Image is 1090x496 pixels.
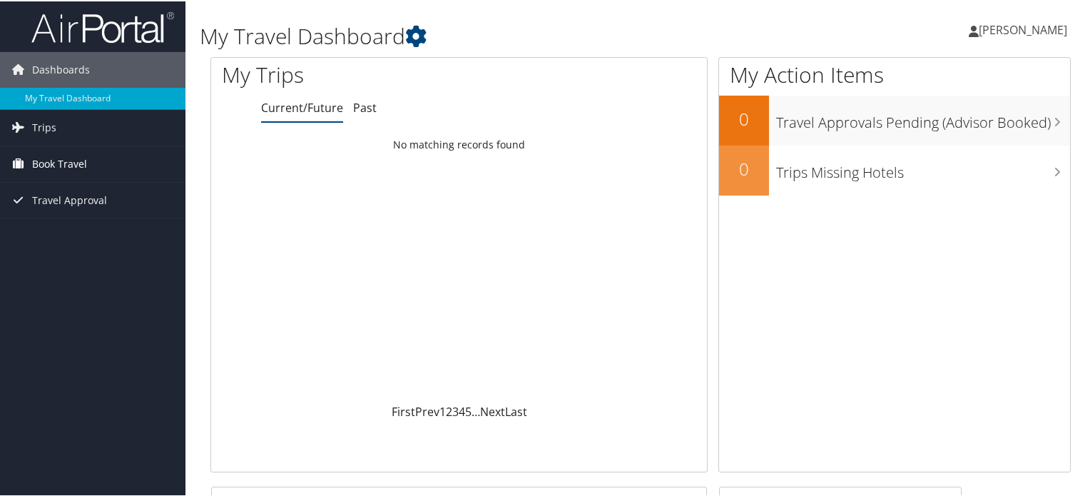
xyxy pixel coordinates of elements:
a: [PERSON_NAME] [969,7,1081,50]
a: First [392,403,415,418]
a: Past [353,98,377,114]
a: 1 [439,403,446,418]
a: 0Travel Approvals Pending (Advisor Booked) [719,94,1070,144]
span: Travel Approval [32,181,107,217]
a: Current/Future [261,98,343,114]
img: airportal-logo.png [31,9,174,43]
td: No matching records found [211,131,707,156]
h1: My Travel Dashboard [200,20,788,50]
a: Next [480,403,505,418]
a: Prev [415,403,439,418]
a: 2 [446,403,452,418]
span: [PERSON_NAME] [979,21,1067,36]
a: 4 [459,403,465,418]
h3: Travel Approvals Pending (Advisor Booked) [776,104,1070,131]
span: … [472,403,480,418]
h1: My Trips [222,59,490,88]
h2: 0 [719,106,769,130]
a: 5 [465,403,472,418]
h2: 0 [719,156,769,180]
span: Book Travel [32,145,87,181]
a: 0Trips Missing Hotels [719,144,1070,194]
span: Trips [32,108,56,144]
a: Last [505,403,527,418]
a: 3 [452,403,459,418]
span: Dashboards [32,51,90,86]
h3: Trips Missing Hotels [776,154,1070,181]
h1: My Action Items [719,59,1070,88]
